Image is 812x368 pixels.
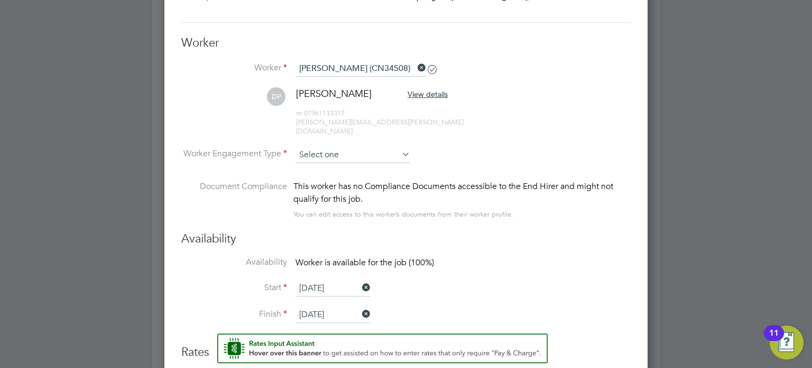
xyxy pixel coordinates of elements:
[296,87,372,100] span: [PERSON_NAME]
[296,147,410,163] input: Select one
[181,148,287,159] label: Worker Engagement Type
[267,87,285,106] span: DP
[181,35,631,51] h3: Worker
[408,89,448,99] span: View details
[181,282,287,293] label: Start
[293,208,513,221] div: You can edit access to this worker’s documents from their worker profile.
[296,61,426,77] input: Search for...
[181,62,287,74] label: Worker
[181,180,287,219] label: Document Compliance
[181,334,631,360] h3: Rates
[296,109,304,118] span: m:
[217,334,548,363] button: Rate Assistant
[181,309,287,320] label: Finish
[769,333,779,347] div: 11
[181,257,287,268] label: Availability
[293,180,631,205] div: This worker has no Compliance Documents accessible to the End Hirer and might not qualify for thi...
[296,281,371,297] input: Select one
[296,109,345,118] span: 07961133317
[296,118,464,136] span: [PERSON_NAME][EMAIL_ADDRESS][PERSON_NAME][DOMAIN_NAME]
[770,326,804,360] button: Open Resource Center, 11 new notifications
[296,257,434,268] span: Worker is available for the job (100%)
[296,307,371,323] input: Select one
[181,231,631,247] h3: Availability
